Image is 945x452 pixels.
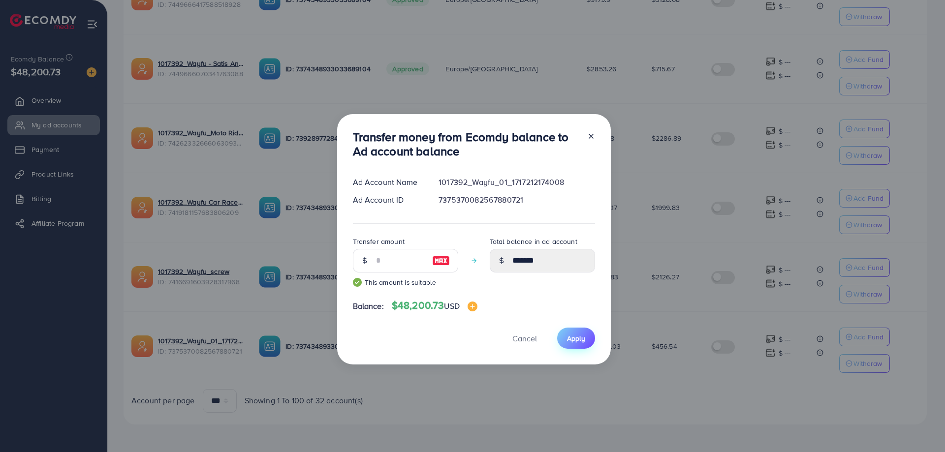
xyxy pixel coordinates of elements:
label: Transfer amount [353,237,405,246]
span: USD [444,301,459,311]
div: Ad Account Name [345,177,431,188]
button: Cancel [500,328,549,349]
img: guide [353,278,362,287]
img: image [468,301,477,311]
div: 1017392_Wayfu_01_1717212174008 [431,177,602,188]
img: image [432,255,450,267]
h4: $48,200.73 [392,300,477,312]
span: Apply [567,333,585,343]
iframe: Chat [903,408,938,445]
label: Total balance in ad account [490,237,577,246]
span: Balance: [353,301,384,312]
div: 7375370082567880721 [431,194,602,206]
div: Ad Account ID [345,194,431,206]
h3: Transfer money from Ecomdy balance to Ad account balance [353,130,579,158]
small: This amount is suitable [353,277,458,287]
button: Apply [557,328,595,349]
span: Cancel [512,333,537,344]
